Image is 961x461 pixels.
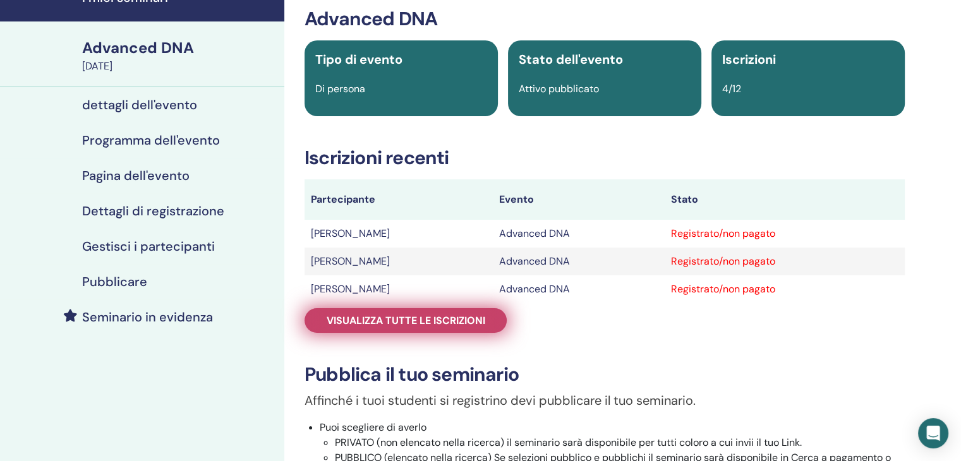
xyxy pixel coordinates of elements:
[315,82,365,95] span: Di persona
[82,37,277,59] div: Advanced DNA
[493,275,664,303] td: Advanced DNA
[305,179,493,220] th: Partecipante
[519,51,623,68] span: Stato dell'evento
[82,274,147,289] h4: Pubblicare
[722,82,741,95] span: 4/12
[493,220,664,248] td: Advanced DNA
[493,179,664,220] th: Evento
[305,363,905,386] h3: Pubblica il tuo seminario
[335,435,905,450] li: PRIVATO (non elencato nella ricerca) il seminario sarà disponibile per tutti coloro a cui invii i...
[305,248,493,275] td: [PERSON_NAME]
[75,37,284,74] a: Advanced DNA[DATE]
[82,168,190,183] h4: Pagina dell'evento
[82,133,220,148] h4: Programma dell'evento
[671,282,898,297] div: Registrato/non pagato
[82,309,213,325] h4: Seminario in evidenza
[722,51,776,68] span: Iscrizioni
[315,51,402,68] span: Tipo di evento
[519,82,599,95] span: Attivo pubblicato
[82,97,197,112] h4: dettagli dell'evento
[671,226,898,241] div: Registrato/non pagato
[305,275,493,303] td: [PERSON_NAME]
[305,220,493,248] td: [PERSON_NAME]
[918,418,948,448] div: Open Intercom Messenger
[305,147,905,169] h3: Iscrizioni recenti
[305,391,905,410] p: Affinché i tuoi studenti si registrino devi pubblicare il tuo seminario.
[305,8,905,30] h3: Advanced DNA
[671,254,898,269] div: Registrato/non pagato
[493,248,664,275] td: Advanced DNA
[665,179,905,220] th: Stato
[305,308,507,333] a: Visualizza tutte le iscrizioni
[327,314,485,327] span: Visualizza tutte le iscrizioni
[82,239,215,254] h4: Gestisci i partecipanti
[82,59,277,74] div: [DATE]
[82,203,224,219] h4: Dettagli di registrazione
